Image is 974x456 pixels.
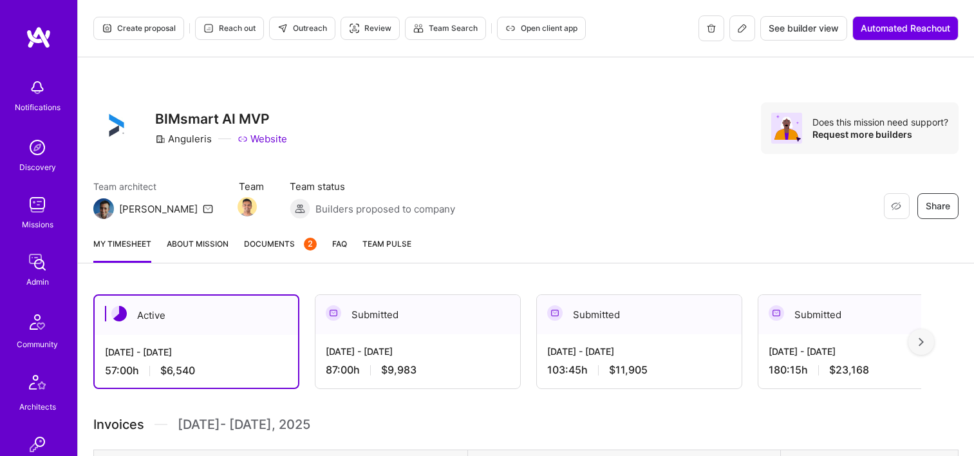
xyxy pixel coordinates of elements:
img: Team Member Avatar [238,197,257,216]
div: 87:00 h [326,363,510,377]
div: 103:45 h [547,363,731,377]
i: icon Mail [203,204,213,214]
span: Open client app [505,23,577,34]
button: Team Search [405,17,486,40]
div: Request more builders [812,128,948,140]
img: Submitted [547,305,563,321]
div: Anguleris [155,132,212,146]
a: Documents2 [244,237,317,263]
span: Create proposal [102,23,176,34]
i: icon Proposal [102,23,112,33]
img: right [919,337,924,347]
div: Notifications [15,100,61,114]
i: icon EyeClosed [891,201,901,211]
span: Team architect [93,180,213,193]
button: Outreach [269,17,335,40]
div: Architects [19,400,56,413]
img: discovery [24,135,50,160]
i: icon CompanyGray [155,134,165,144]
span: $23,168 [829,363,869,377]
button: Open client app [497,17,586,40]
span: Team Search [413,23,478,34]
span: Team [239,180,264,193]
img: Builders proposed to company [290,198,310,219]
span: Builders proposed to company [315,202,455,216]
div: [DATE] - [DATE] [547,345,731,358]
button: Automated Reachout [852,16,959,41]
span: Invoices [93,415,144,434]
img: teamwork [24,192,50,218]
div: [DATE] - [DATE] [769,345,953,358]
div: Active [95,296,298,335]
img: Avatar [771,113,802,144]
div: Does this mission need support? [812,116,948,128]
div: 180:15 h [769,363,953,377]
div: Admin [26,275,49,289]
span: Reach out [203,23,256,34]
span: Team status [290,180,455,193]
span: Team Pulse [362,239,411,249]
img: Architects [22,369,53,400]
img: Team Architect [93,198,114,219]
button: Review [341,17,400,40]
div: Community [17,337,58,351]
a: Team Pulse [362,237,411,263]
a: My timesheet [93,237,151,263]
img: Divider [155,415,167,434]
div: [PERSON_NAME] [119,202,198,216]
img: Active [111,306,127,321]
div: Submitted [537,295,742,334]
span: Outreach [277,23,327,34]
div: Submitted [315,295,520,334]
span: Documents [244,237,317,251]
img: logo [26,26,52,49]
img: bell [24,75,50,100]
a: About Mission [167,237,229,263]
span: $6,540 [160,364,195,377]
i: icon Targeter [349,23,359,33]
img: Submitted [326,305,341,321]
button: Reach out [195,17,264,40]
div: Submitted [758,295,963,334]
span: [DATE] - [DATE] , 2025 [178,415,310,434]
span: $9,983 [381,363,417,377]
span: $11,905 [609,363,648,377]
a: FAQ [332,237,347,263]
span: Automated Reachout [861,22,950,35]
h3: BIMsmart AI MVP [155,111,287,127]
div: Missions [22,218,53,231]
img: Company Logo [93,102,140,149]
div: [DATE] - [DATE] [105,345,288,359]
button: Create proposal [93,17,184,40]
button: See builder view [760,16,847,41]
a: Website [238,132,287,146]
img: Submitted [769,305,784,321]
img: Community [22,307,53,337]
img: admin teamwork [24,249,50,275]
button: Share [917,193,959,219]
span: See builder view [769,22,839,35]
a: Team Member Avatar [239,196,256,218]
div: 57:00 h [105,364,288,377]
div: 2 [304,238,317,251]
span: Share [926,200,950,213]
div: Discovery [19,160,56,174]
span: Review [349,23,391,34]
div: [DATE] - [DATE] [326,345,510,358]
